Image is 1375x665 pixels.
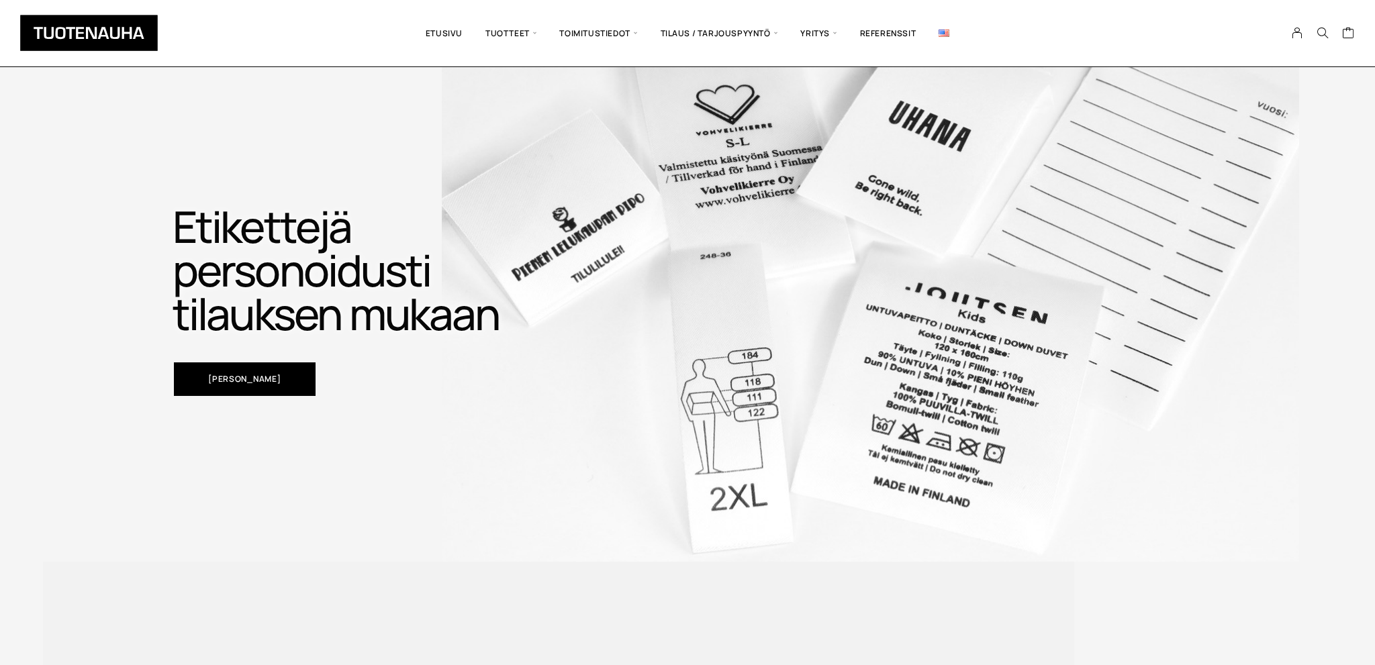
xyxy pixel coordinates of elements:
[849,10,928,56] a: Referenssit
[1310,27,1335,39] button: Search
[208,375,281,383] span: [PERSON_NAME]
[548,10,649,56] span: Toimitustiedot
[414,10,474,56] a: Etusivu
[649,10,790,56] span: Tilaus / Tarjouspyyntö
[1342,26,1355,42] a: Cart
[20,15,158,51] img: Tuotenauha Oy
[1284,27,1311,39] a: My Account
[174,362,315,396] a: [PERSON_NAME]
[474,10,548,56] span: Tuotteet
[939,30,949,37] img: English
[789,10,848,56] span: Yritys
[173,205,579,336] h2: Etikettejä personoidusti tilauksen mukaan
